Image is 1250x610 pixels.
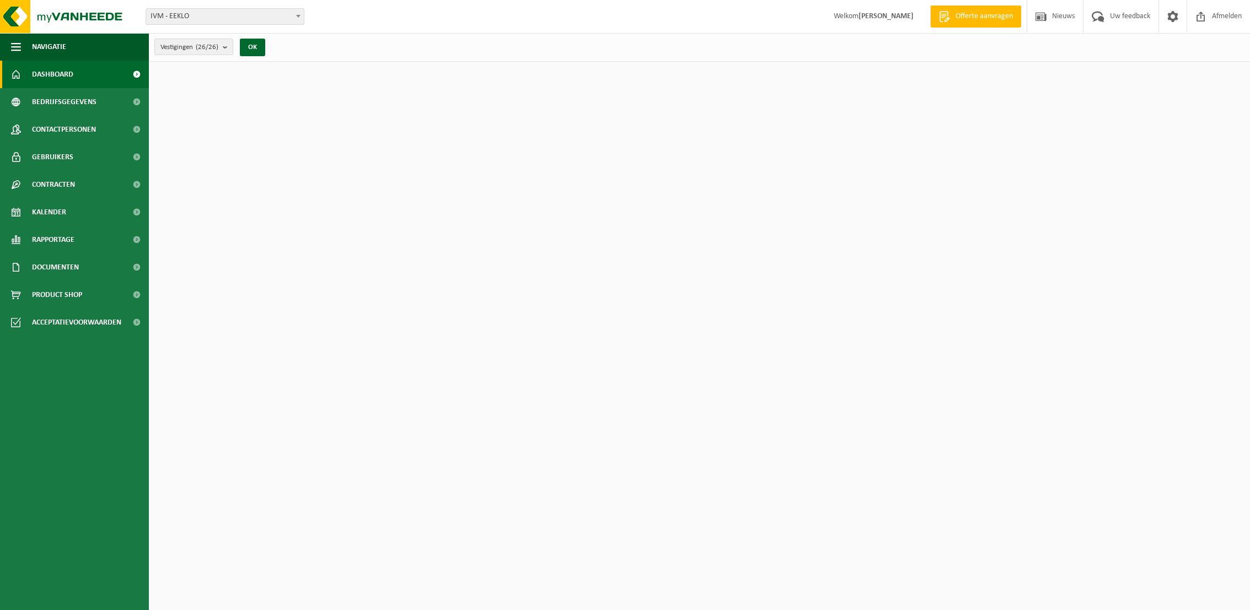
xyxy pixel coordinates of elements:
a: Offerte aanvragen [930,6,1021,28]
span: Vestigingen [160,39,218,56]
span: Contactpersonen [32,116,96,143]
span: IVM - EEKLO [146,8,304,25]
span: Offerte aanvragen [953,11,1016,22]
strong: [PERSON_NAME] [859,12,914,20]
button: Vestigingen(26/26) [154,39,233,55]
span: Kalender [32,198,66,226]
span: Acceptatievoorwaarden [32,309,121,336]
count: (26/26) [196,44,218,51]
span: Rapportage [32,226,74,253]
span: Contracten [32,171,75,198]
button: OK [240,39,265,56]
span: IVM - EEKLO [146,9,304,24]
span: Documenten [32,253,79,281]
span: Navigatie [32,33,66,61]
span: Product Shop [32,281,82,309]
span: Dashboard [32,61,73,88]
span: Gebruikers [32,143,73,171]
span: Bedrijfsgegevens [32,88,96,116]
